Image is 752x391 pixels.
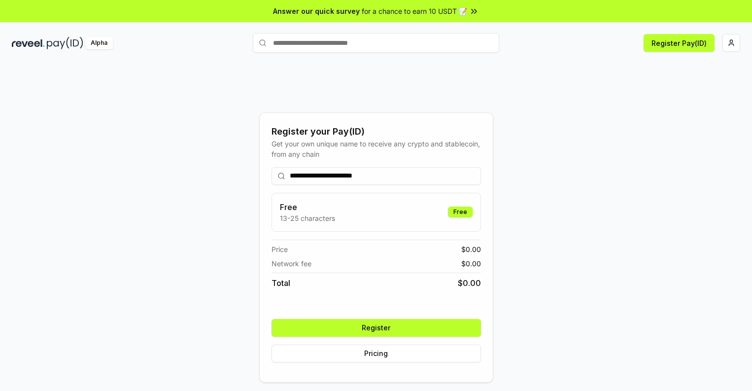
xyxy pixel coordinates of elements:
[448,207,473,217] div: Free
[272,258,311,269] span: Network fee
[461,244,481,254] span: $ 0.00
[47,37,83,49] img: pay_id
[85,37,113,49] div: Alpha
[272,345,481,362] button: Pricing
[272,139,481,159] div: Get your own unique name to receive any crypto and stablecoin, from any chain
[461,258,481,269] span: $ 0.00
[272,125,481,139] div: Register your Pay(ID)
[280,213,335,223] p: 13-25 characters
[644,34,715,52] button: Register Pay(ID)
[272,277,290,289] span: Total
[12,37,45,49] img: reveel_dark
[272,244,288,254] span: Price
[272,319,481,337] button: Register
[458,277,481,289] span: $ 0.00
[273,6,360,16] span: Answer our quick survey
[280,201,335,213] h3: Free
[362,6,467,16] span: for a chance to earn 10 USDT 📝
